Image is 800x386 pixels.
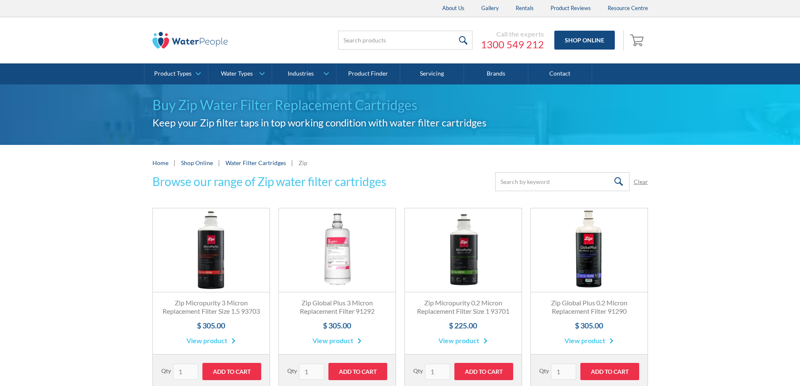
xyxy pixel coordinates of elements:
[202,363,261,380] input: Add to Cart
[495,172,648,191] form: Email Form
[152,115,648,130] h2: Keep your Zip filter taps in top working condition with water filter cartridges
[628,30,648,50] a: Open empty cart
[413,366,423,375] label: Qty
[154,70,191,77] div: Product Types
[186,336,236,346] a: View product
[528,63,592,84] a: Contact
[152,32,228,49] img: The Water People
[495,172,630,191] input: Search by keyword
[161,299,261,316] h3: Zip Micropurity 3 Micron Replacement Filter Size 1.5 93703
[336,63,400,84] a: Product Finder
[152,95,648,115] h1: Buy Zip Water Filter Replacement Cartridges
[226,159,286,166] a: Water Filter Cartridges
[554,31,615,50] a: Shop Online
[634,177,648,186] a: Clear
[539,366,549,375] label: Qty
[144,63,208,84] a: Product Types
[438,336,488,346] a: View product
[287,299,387,316] h3: Zip Global Plus 3 Micron Replacement Filter 91292
[208,63,272,84] a: Water Types
[580,363,639,380] input: Add to Cart
[290,158,294,168] div: |
[288,70,314,77] div: Industries
[312,336,362,346] a: View product
[481,30,544,38] div: Call the experts
[338,31,472,50] input: Search products
[161,320,261,331] h4: $ 305.00
[221,70,253,77] div: Water Types
[152,173,386,190] h3: Browse our range of Zip water filter cartridges
[539,320,639,331] h4: $ 305.00
[630,33,646,47] img: shopping cart
[564,336,614,346] a: View product
[400,63,464,84] a: Servicing
[181,158,213,167] a: Shop Online
[539,299,639,316] h3: Zip Global Plus 0.2 Micron Replacement Filter 91290
[161,366,171,375] label: Qty
[454,363,513,380] input: Add to Cart
[413,299,513,316] h3: Zip Micropurity 0.2 Micron Replacement Filter Size 1 93701
[413,320,513,331] h4: $ 225.00
[464,63,528,84] a: Brands
[272,63,336,84] a: Industries
[152,158,168,167] a: Home
[716,344,800,386] iframe: podium webchat widget bubble
[481,38,544,51] a: 1300 549 212
[287,366,297,375] label: Qty
[287,320,387,331] h4: $ 305.00
[299,158,307,167] div: Zip
[217,158,221,168] div: |
[328,363,387,380] input: Add to Cart
[173,158,177,168] div: |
